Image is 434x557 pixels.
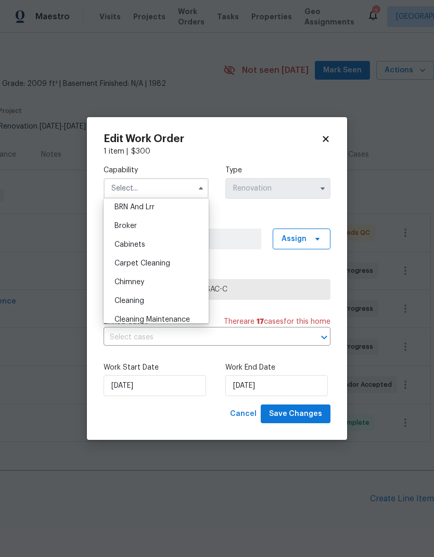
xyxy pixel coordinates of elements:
[114,204,155,211] span: BRN And Lrr
[104,216,330,226] label: Work Order Manager
[114,278,144,286] span: Chimney
[104,165,209,175] label: Capability
[114,260,170,267] span: Carpet Cleaning
[104,178,209,199] input: Select...
[282,234,307,244] span: Assign
[114,241,145,248] span: Cabinets
[114,297,144,305] span: Cleaning
[112,284,322,295] span: [PERSON_NAME] Cleaning - SAC-C
[104,266,330,276] label: Trade Partner
[269,408,322,421] span: Save Changes
[104,330,301,346] input: Select cases
[224,317,330,327] span: There are case s for this home
[257,318,264,325] span: 17
[230,408,257,421] span: Cancel
[104,362,209,373] label: Work Start Date
[104,134,321,144] h2: Edit Work Order
[225,362,330,373] label: Work End Date
[104,146,330,157] div: 1 item |
[225,165,330,175] label: Type
[104,375,206,396] input: M/D/YYYY
[195,182,207,195] button: Hide options
[114,222,137,230] span: Broker
[261,404,330,424] button: Save Changes
[317,330,331,345] button: Open
[131,148,150,155] span: $ 300
[114,316,190,323] span: Cleaning Maintenance
[226,404,261,424] button: Cancel
[225,375,328,396] input: M/D/YYYY
[316,182,329,195] button: Show options
[225,178,330,199] input: Select...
